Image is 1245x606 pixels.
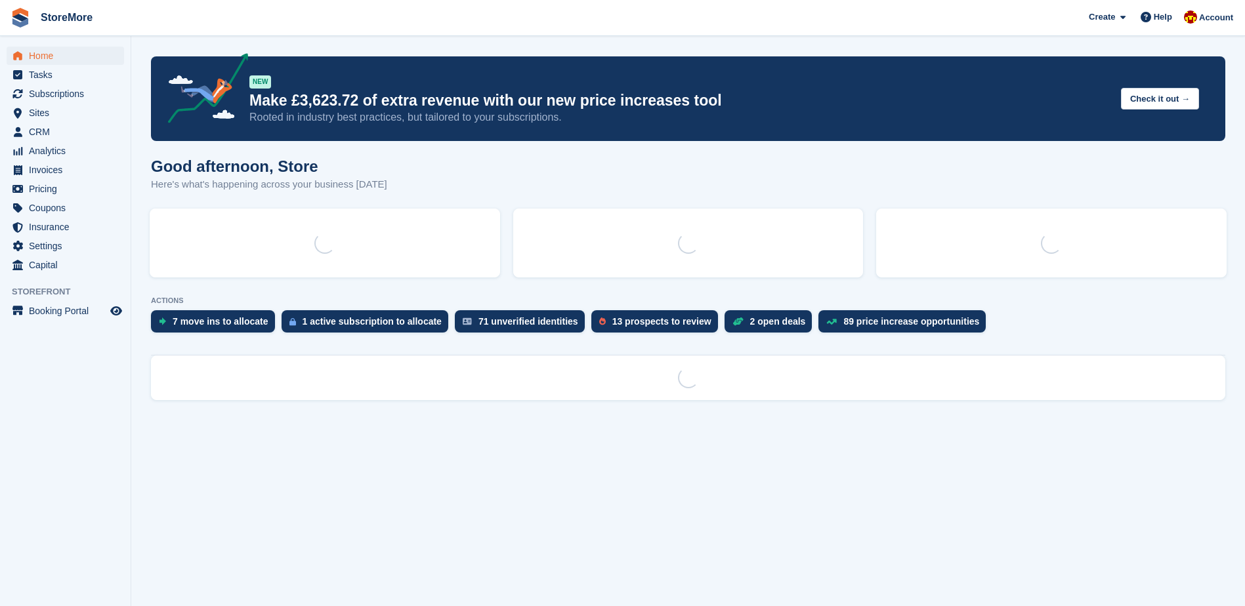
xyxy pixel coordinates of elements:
[151,157,387,175] h1: Good afternoon, Store
[7,47,124,65] a: menu
[7,66,124,84] a: menu
[29,123,108,141] span: CRM
[7,161,124,179] a: menu
[29,104,108,122] span: Sites
[818,310,992,339] a: 89 price increase opportunities
[1089,10,1115,24] span: Create
[455,310,591,339] a: 71 unverified identities
[750,316,806,327] div: 2 open deals
[29,218,108,236] span: Insurance
[7,256,124,274] a: menu
[7,180,124,198] a: menu
[249,91,1110,110] p: Make £3,623.72 of extra revenue with our new price increases tool
[826,319,837,325] img: price_increase_opportunities-93ffe204e8149a01c8c9dc8f82e8f89637d9d84a8eef4429ea346261dce0b2c0.svg
[151,177,387,192] p: Here's what's happening across your business [DATE]
[612,316,711,327] div: 13 prospects to review
[843,316,979,327] div: 89 price increase opportunities
[7,302,124,320] a: menu
[1199,11,1233,24] span: Account
[29,66,108,84] span: Tasks
[732,317,744,326] img: deal-1b604bf984904fb50ccaf53a9ad4b4a5d6e5aea283cecdc64d6e3604feb123c2.svg
[29,180,108,198] span: Pricing
[725,310,819,339] a: 2 open deals
[29,47,108,65] span: Home
[29,161,108,179] span: Invoices
[11,8,30,28] img: stora-icon-8386f47178a22dfd0bd8f6a31ec36ba5ce8667c1dd55bd0f319d3a0aa187defe.svg
[282,310,455,339] a: 1 active subscription to allocate
[29,85,108,103] span: Subscriptions
[173,316,268,327] div: 7 move ins to allocate
[1121,88,1199,110] button: Check it out →
[7,123,124,141] a: menu
[463,317,472,325] img: verify_identity-adf6edd0f0f0b5bbfe63781bf79b02c33cf7c696d77639b501bdc392416b5a36.svg
[29,302,108,320] span: Booking Portal
[35,7,98,28] a: StoreMore
[478,316,578,327] div: 71 unverified identities
[29,256,108,274] span: Capital
[7,104,124,122] a: menu
[29,142,108,160] span: Analytics
[7,85,124,103] a: menu
[29,237,108,255] span: Settings
[249,75,271,89] div: NEW
[7,218,124,236] a: menu
[303,316,442,327] div: 1 active subscription to allocate
[12,285,131,298] span: Storefront
[249,110,1110,125] p: Rooted in industry best practices, but tailored to your subscriptions.
[7,142,124,160] a: menu
[1154,10,1172,24] span: Help
[599,317,606,325] img: prospect-51fa495bee0391a8d652442698ab0144808aea92771e9ea1ae160a38d050c398.svg
[151,296,1225,305] p: ACTIONS
[157,53,249,128] img: price-adjustments-announcement-icon-8257ccfd72463d97f412b2fc003d46551f7dbcb40ab6d574587a9cd5c0d94...
[7,199,124,217] a: menu
[289,317,296,326] img: active_subscription_to_allocate_icon-d502201f5373d7db506a760aba3b589e785aa758c864c3986d89f69b8ff3...
[151,310,282,339] a: 7 move ins to allocate
[1184,10,1197,24] img: Store More Team
[108,303,124,319] a: Preview store
[591,310,725,339] a: 13 prospects to review
[7,237,124,255] a: menu
[159,317,166,325] img: move_ins_to_allocate_icon-fdf77a2bb77ea45bf5b3d319d69a93e2d87916cf1d5bf7949dd705db3b84f3ca.svg
[29,199,108,217] span: Coupons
